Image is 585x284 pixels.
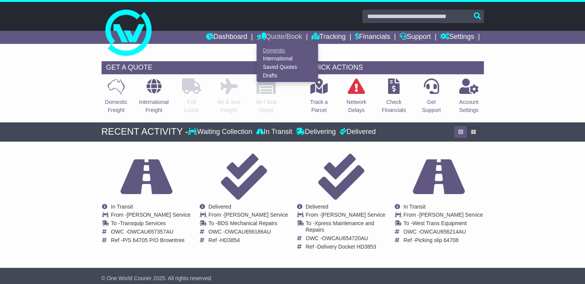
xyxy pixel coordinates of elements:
td: OWC - [403,229,483,237]
a: InternationalFreight [138,78,169,119]
div: Delivering [294,128,338,136]
td: To - [403,220,483,229]
div: In Transit [254,128,294,136]
p: Track a Parcel [310,98,328,114]
div: QUICK ACTIONS [304,61,484,74]
span: In Transit [403,204,426,210]
span: BDS Mechanical Repairs [217,220,277,226]
div: GET A QUOTE [102,61,281,74]
div: FROM OUR SUPPORT [102,272,484,283]
td: To - [111,220,190,229]
td: From - [111,212,190,220]
p: Get Support [422,98,441,114]
span: Delivered [306,204,328,210]
p: Full Loads [182,98,201,114]
div: Delivered [338,128,376,136]
span: HD3854 [220,237,240,243]
span: Delivery Docket HD3853 [317,244,376,250]
p: Air / Sea Depot [256,98,277,114]
td: Ref - [111,237,190,244]
p: Account Settings [459,98,479,114]
td: OWC - [208,229,288,237]
p: Air & Sea Freight [217,98,240,114]
a: Drafts [257,71,318,80]
span: Picking slip 64708 [415,237,458,243]
span: Delivered [208,204,231,210]
a: NetworkDelays [346,78,367,119]
span: West Trans Equipment [412,220,467,226]
span: Xpress Maintenance and Repairs [306,220,374,233]
a: CheckFinancials [382,78,407,119]
td: From - [403,212,483,220]
span: In Transit [111,204,133,210]
span: [PERSON_NAME] Service [224,212,288,218]
a: Quote/Book [257,31,302,44]
td: Ref - [403,237,483,244]
td: To - [208,220,288,229]
span: P/S 64705 P/O Browntree [123,237,185,243]
a: Track aParcel [310,78,328,119]
td: From - [208,212,288,220]
a: Financials [355,31,390,44]
p: Domestic Freight [105,98,127,114]
span: OWCAU654720AU [322,235,368,241]
td: To - [306,220,386,235]
td: Ref - [208,237,288,244]
a: Saved Quotes [257,63,318,72]
span: [PERSON_NAME] Service [322,212,385,218]
p: Check Financials [382,98,406,114]
td: From - [306,212,386,220]
span: OWCAU656214AU [420,229,466,235]
a: Settings [440,31,474,44]
a: GetSupport [422,78,441,119]
span: [PERSON_NAME] Service [419,212,483,218]
a: Support [400,31,431,44]
span: Transquip Services [120,220,166,226]
p: International Freight [139,98,168,114]
div: RECENT ACTIVITY - [102,126,188,137]
a: Tracking [312,31,345,44]
span: © One World Courier 2025. All rights reserved. [102,275,213,281]
td: OWC - [306,235,386,244]
span: OWCAU656186AU [225,229,271,235]
div: Waiting Collection [188,128,254,136]
span: OWCAU657357AU [127,229,173,235]
a: Dashboard [206,31,247,44]
p: Network Delays [347,98,366,114]
span: [PERSON_NAME] Service [127,212,191,218]
div: Quote/Book [257,44,318,82]
a: DomesticFreight [105,78,128,119]
a: AccountSettings [459,78,479,119]
a: Domestic [257,46,318,55]
a: International [257,55,318,63]
td: OWC - [111,229,190,237]
td: Ref - [306,244,386,250]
